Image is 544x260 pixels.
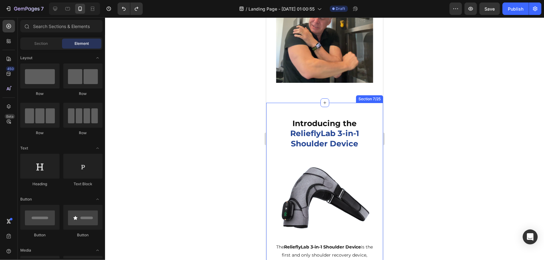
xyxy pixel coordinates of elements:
[6,226,111,249] p: The is the first and only shoulder recovery device, specifically made for people over 50.
[35,41,48,46] span: Section
[63,91,103,97] div: Row
[91,79,116,84] div: Section 7/25
[5,114,15,119] div: Beta
[479,2,500,15] button: Save
[485,6,495,12] span: Save
[18,227,95,232] strong: RelieflyLab 3-in-1 Shoulder Device
[93,245,103,255] span: Toggle open
[20,196,32,202] span: Button
[63,232,103,238] div: Button
[20,130,60,136] div: Row
[2,2,46,15] button: 7
[63,130,103,136] div: Row
[93,194,103,204] span: Toggle open
[508,6,523,12] div: Publish
[24,111,93,131] strong: RelieflyLab 3-in-1 Shoulder Device
[336,6,345,12] span: Draft
[249,6,315,12] span: Landing Page - [DATE] 01:00:55
[20,55,32,61] span: Layout
[26,101,91,111] strong: Introducing the
[266,17,383,260] iframe: To enrich screen reader interactions, please activate Accessibility in Grammarly extension settings
[20,248,31,253] span: Media
[6,66,15,71] div: 450
[20,91,60,97] div: Row
[503,2,529,15] button: Publish
[12,132,105,225] img: 1750579513-Torn%20Rotator%20Cuff%20%282%29.png
[75,41,89,46] span: Element
[20,145,28,151] span: Text
[63,181,103,187] div: Text Block
[523,229,538,244] div: Open Intercom Messenger
[93,143,103,153] span: Toggle open
[118,2,143,15] div: Undo/Redo
[20,232,60,238] div: Button
[41,5,44,12] p: 7
[93,53,103,63] span: Toggle open
[20,20,103,32] input: Search Sections & Elements
[20,181,60,187] div: Heading
[246,6,248,12] span: /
